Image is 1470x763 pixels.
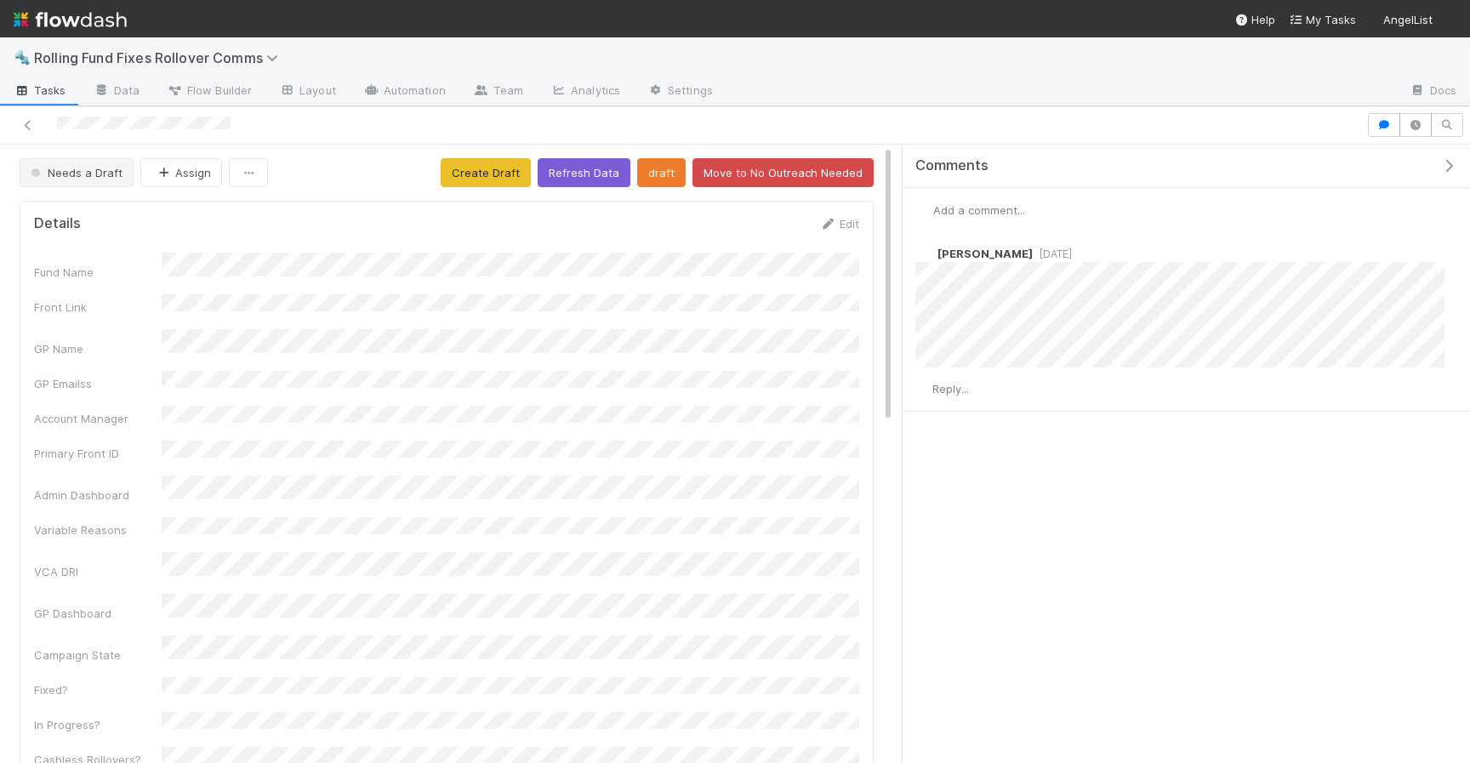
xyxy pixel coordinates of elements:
div: Help [1234,11,1275,28]
div: Admin Dashboard [34,487,162,504]
div: Primary Front ID [34,445,162,462]
span: Tasks [14,82,66,99]
button: Refresh Data [538,158,630,187]
img: logo-inverted-e16ddd16eac7371096b0.svg [14,5,127,34]
h5: Details [34,215,81,232]
span: Comments [915,157,989,174]
a: Docs [1396,78,1470,105]
div: GP Dashboard [34,605,162,622]
span: [PERSON_NAME] [937,247,1033,260]
span: Flow Builder [167,82,252,99]
div: VCA DRI [34,563,162,580]
a: Analytics [537,78,634,105]
div: Fixed? [34,681,162,698]
a: Automation [350,78,459,105]
span: 🔩 [14,50,31,65]
a: Layout [265,78,350,105]
button: Assign [140,158,222,187]
div: GP Emailss [34,375,162,392]
a: Flow Builder [153,78,265,105]
span: Reply... [932,382,969,396]
div: In Progress? [34,716,162,733]
button: Create Draft [441,158,531,187]
button: Move to No Outreach Needed [692,158,874,187]
div: Account Manager [34,410,162,427]
span: Needs a Draft [27,166,122,179]
span: [DATE] [1033,248,1072,260]
a: Settings [634,78,726,105]
button: Needs a Draft [20,158,134,187]
img: avatar_ac990a78-52d7-40f8-b1fe-cbbd1cda261e.png [1439,12,1456,29]
span: Add a comment... [933,203,1025,217]
div: Campaign State [34,646,162,663]
a: Edit [819,217,859,231]
button: draft [637,158,686,187]
a: My Tasks [1289,11,1356,28]
div: Variable Reasons [34,521,162,538]
span: My Tasks [1289,13,1356,26]
div: Fund Name [34,264,162,281]
span: AngelList [1383,13,1433,26]
img: avatar_ac990a78-52d7-40f8-b1fe-cbbd1cda261e.png [916,202,933,219]
img: avatar_ac990a78-52d7-40f8-b1fe-cbbd1cda261e.png [915,245,932,262]
a: Data [80,78,153,105]
span: Rolling Fund Fixes Rollover Comms [34,49,287,66]
img: avatar_ac990a78-52d7-40f8-b1fe-cbbd1cda261e.png [915,381,932,398]
div: GP Name [34,340,162,357]
a: Team [459,78,537,105]
div: Front Link [34,299,162,316]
